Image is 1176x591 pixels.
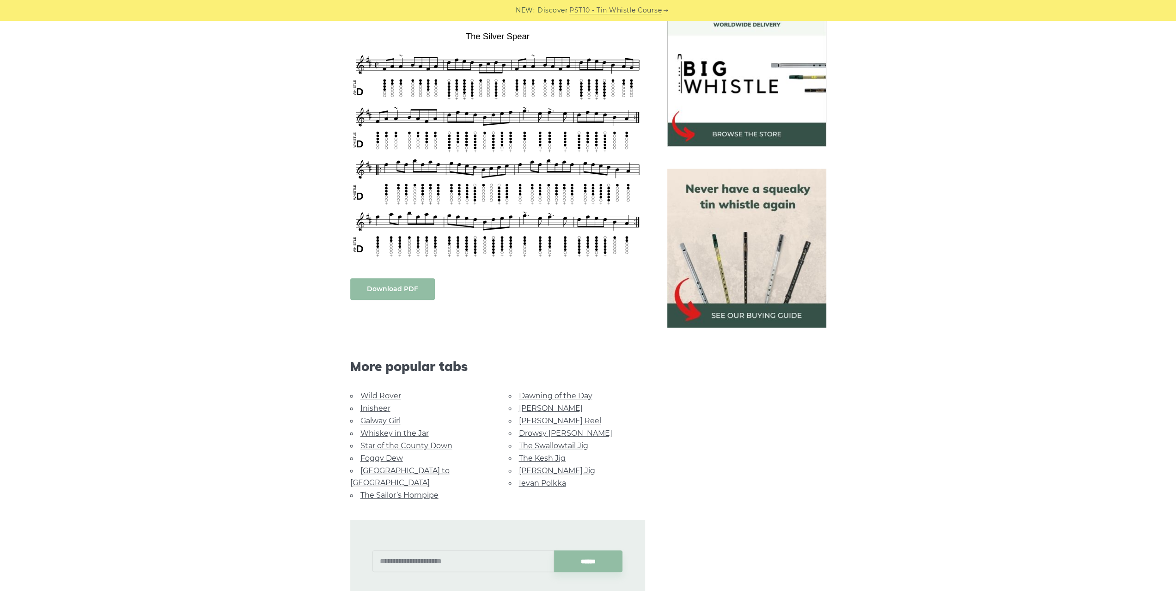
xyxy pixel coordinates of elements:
img: The Silver Spear Tin Whistle Tabs & Sheet Music [350,28,645,259]
a: Ievan Polkka [519,479,566,487]
a: Whiskey in the Jar [360,429,429,438]
span: Discover [537,5,568,16]
a: Drowsy [PERSON_NAME] [519,429,612,438]
a: [GEOGRAPHIC_DATA] to [GEOGRAPHIC_DATA] [350,466,450,487]
a: PST10 - Tin Whistle Course [569,5,662,16]
span: NEW: [516,5,535,16]
a: Wild Rover [360,391,401,400]
a: The Kesh Jig [519,454,566,463]
a: Star of the County Down [360,441,452,450]
a: Dawning of the Day [519,391,592,400]
a: The Swallowtail Jig [519,441,588,450]
a: Download PDF [350,278,435,300]
a: Foggy Dew [360,454,403,463]
a: The Sailor’s Hornpipe [360,491,439,500]
a: [PERSON_NAME] Reel [519,416,601,425]
a: Galway Girl [360,416,401,425]
a: [PERSON_NAME] [519,404,583,413]
a: Inisheer [360,404,390,413]
span: More popular tabs [350,359,645,374]
img: tin whistle buying guide [667,169,826,328]
a: [PERSON_NAME] Jig [519,466,595,475]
